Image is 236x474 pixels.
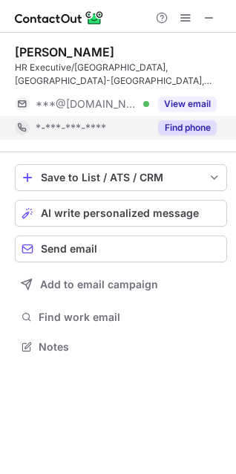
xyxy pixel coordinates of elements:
[39,311,221,324] span: Find work email
[39,340,221,354] span: Notes
[15,271,227,298] button: Add to email campaign
[41,207,199,219] span: AI write personalized message
[15,236,227,262] button: Send email
[15,307,227,328] button: Find work email
[15,61,227,88] div: HR Executive/[GEOGRAPHIC_DATA],[GEOGRAPHIC_DATA]-[GEOGRAPHIC_DATA],[GEOGRAPHIC_DATA]
[36,97,138,111] span: ***@[DOMAIN_NAME]
[40,279,158,290] span: Add to email campaign
[15,337,227,357] button: Notes
[158,97,217,111] button: Reveal Button
[41,172,201,184] div: Save to List / ATS / CRM
[15,164,227,191] button: save-profile-one-click
[15,45,114,59] div: [PERSON_NAME]
[158,120,217,135] button: Reveal Button
[15,200,227,227] button: AI write personalized message
[15,9,104,27] img: ContactOut v5.3.10
[41,243,97,255] span: Send email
